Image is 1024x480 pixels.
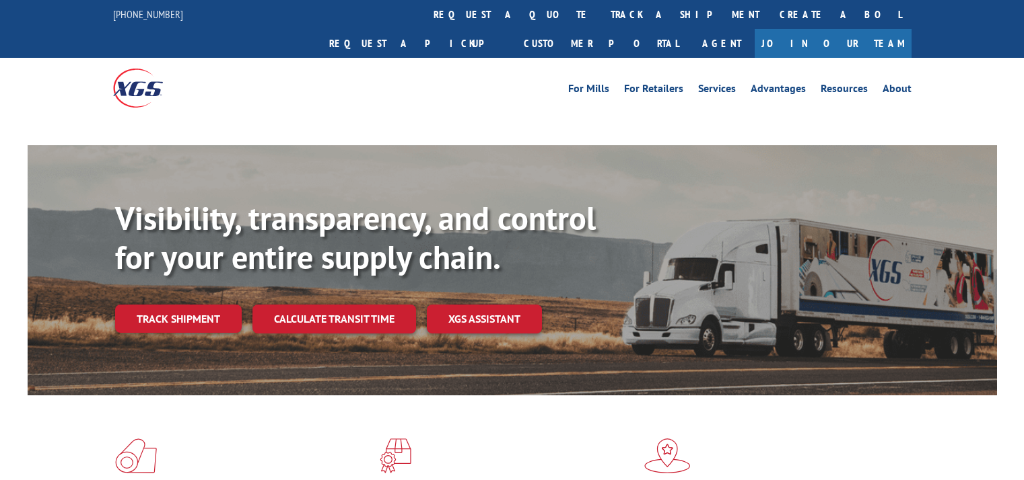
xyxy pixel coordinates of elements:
[115,305,242,333] a: Track shipment
[113,7,183,21] a: [PHONE_NUMBER]
[319,29,514,58] a: Request a pickup
[514,29,689,58] a: Customer Portal
[689,29,755,58] a: Agent
[624,83,683,98] a: For Retailers
[252,305,416,333] a: Calculate transit time
[698,83,736,98] a: Services
[755,29,912,58] a: Join Our Team
[568,83,609,98] a: For Mills
[751,83,806,98] a: Advantages
[115,438,157,473] img: xgs-icon-total-supply-chain-intelligence-red
[644,438,691,473] img: xgs-icon-flagship-distribution-model-red
[821,83,868,98] a: Resources
[380,438,411,473] img: xgs-icon-focused-on-flooring-red
[115,197,596,278] b: Visibility, transparency, and control for your entire supply chain.
[427,305,542,333] a: XGS ASSISTANT
[883,83,912,98] a: About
